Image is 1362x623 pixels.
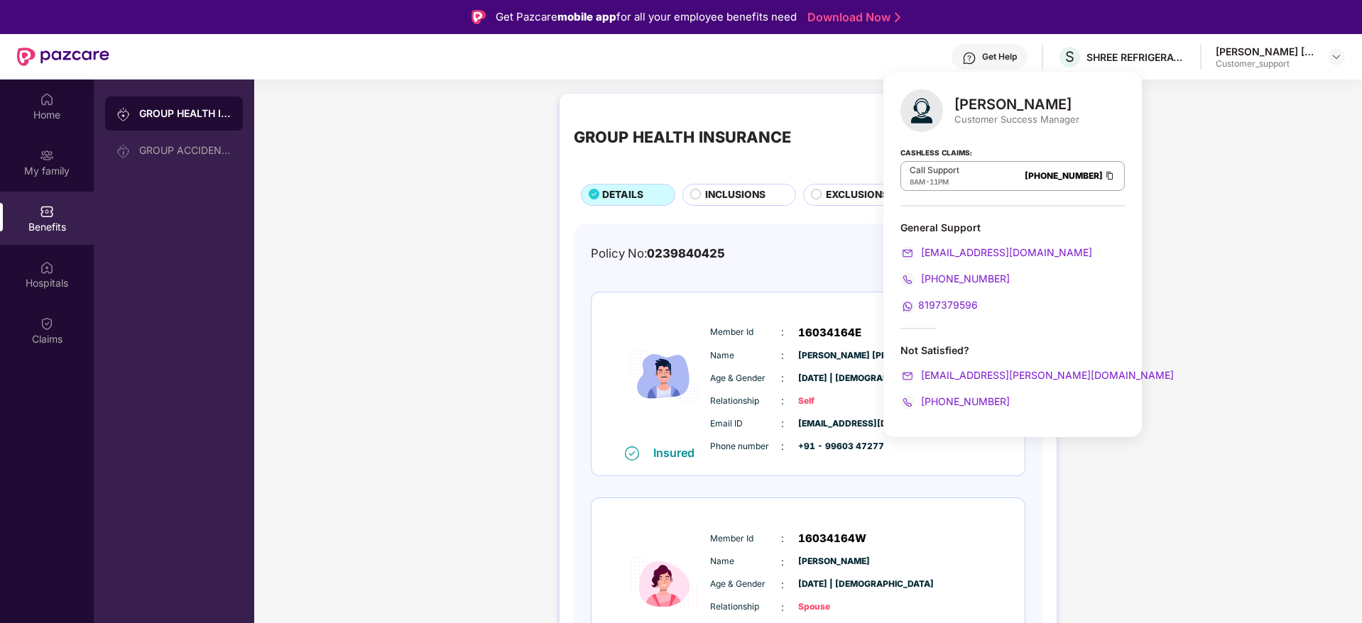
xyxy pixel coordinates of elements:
span: [DATE] | [DEMOGRAPHIC_DATA] [798,372,869,385]
span: DETAILS [602,187,643,203]
span: 8AM [910,177,925,186]
span: : [781,554,784,570]
span: [PERSON_NAME] [PERSON_NAME] [798,349,869,363]
span: 16034164W [798,530,866,547]
img: icon [621,307,707,446]
div: Not Satisfied? [900,343,1125,357]
span: : [781,348,784,363]
span: Self [798,395,869,408]
span: INCLUSIONS [705,187,766,203]
img: svg+xml;base64,PHN2ZyBpZD0iQ2xhaW0iIHhtbG5zPSJodHRwOi8vd3d3LnczLm9yZy8yMDAwL3N2ZyIgd2lkdGg9IjIwIi... [40,316,54,331]
div: Policy No: [591,244,725,263]
span: +91 - 99603 47277 [798,440,869,453]
span: : [781,324,784,340]
span: : [781,393,784,409]
span: Phone number [710,440,781,453]
div: Customer Success Manager [954,113,1079,126]
a: [EMAIL_ADDRESS][DOMAIN_NAME] [900,246,1092,258]
img: svg+xml;base64,PHN2ZyB4bWxucz0iaHR0cDovL3d3dy53My5vcmcvMjAwMC9zdmciIHdpZHRoPSIyMCIgaGVpZ2h0PSIyMC... [900,369,915,383]
span: [DATE] | [DEMOGRAPHIC_DATA] [798,578,869,591]
span: : [781,600,784,615]
a: Download Now [807,10,896,25]
img: svg+xml;base64,PHN2ZyBpZD0iRHJvcGRvd24tMzJ4MzIiIHhtbG5zPSJodHRwOi8vd3d3LnczLm9yZy8yMDAwL3N2ZyIgd2... [1331,51,1342,62]
a: [EMAIL_ADDRESS][PERSON_NAME][DOMAIN_NAME] [900,369,1174,381]
span: Spouse [798,600,869,614]
img: svg+xml;base64,PHN2ZyBpZD0iQmVuZWZpdHMiIHhtbG5zPSJodHRwOi8vd3d3LnczLm9yZy8yMDAwL3N2ZyIgd2lkdGg9Ij... [40,204,54,219]
span: Member Id [710,326,781,339]
span: : [781,416,784,431]
img: Stroke [895,10,900,25]
img: svg+xml;base64,PHN2ZyB4bWxucz0iaHR0cDovL3d3dy53My5vcmcvMjAwMC9zdmciIHdpZHRoPSIyMCIgaGVpZ2h0PSIyMC... [900,246,915,260]
img: svg+xml;base64,PHN2ZyB3aWR0aD0iMjAiIGhlaWdodD0iMjAiIHZpZXdCb3g9IjAgMCAyMCAyMCIgZmlsbD0ibm9uZSIgeG... [40,148,54,162]
div: General Support [900,221,1125,234]
img: svg+xml;base64,PHN2ZyB3aWR0aD0iMjAiIGhlaWdodD0iMjAiIHZpZXdCb3g9IjAgMCAyMCAyMCIgZmlsbD0ibm9uZSIgeG... [116,107,131,121]
span: : [781,531,784,546]
img: svg+xml;base64,PHN2ZyB3aWR0aD0iMjAiIGhlaWdodD0iMjAiIHZpZXdCb3g9IjAgMCAyMCAyMCIgZmlsbD0ibm9uZSIgeG... [116,144,131,158]
div: Get Help [982,51,1017,62]
img: svg+xml;base64,PHN2ZyB4bWxucz0iaHR0cDovL3d3dy53My5vcmcvMjAwMC9zdmciIHhtbG5zOnhsaW5rPSJodHRwOi8vd3... [900,89,943,132]
span: Name [710,349,781,363]
div: [PERSON_NAME] [PERSON_NAME] [1216,45,1315,58]
div: [PERSON_NAME] [954,96,1079,113]
img: New Pazcare Logo [17,48,109,66]
span: S [1065,48,1074,65]
strong: Cashless Claims: [900,144,972,160]
a: 8197379596 [900,299,978,311]
strong: mobile app [557,10,616,23]
img: svg+xml;base64,PHN2ZyB4bWxucz0iaHR0cDovL3d3dy53My5vcmcvMjAwMC9zdmciIHdpZHRoPSIyMCIgaGVpZ2h0PSIyMC... [900,395,915,409]
div: GROUP ACCIDENTAL INSURANCE [139,145,231,156]
img: svg+xml;base64,PHN2ZyBpZD0iSG9tZSIgeG1sbnM9Imh0dHA6Ly93d3cudzMub3JnLzIwMDAvc3ZnIiB3aWR0aD0iMjAiIG... [40,92,54,106]
img: Clipboard Icon [1104,170,1116,182]
div: Customer_support [1216,58,1315,70]
div: - [910,176,959,187]
span: [PERSON_NAME] [798,555,869,568]
span: [PHONE_NUMBER] [918,395,1010,407]
span: Email ID [710,417,781,431]
span: 11PM [930,177,949,186]
span: EXCLUSIONS [826,187,888,203]
a: [PHONE_NUMBER] [1025,170,1103,181]
img: Logo [472,10,486,24]
span: [EMAIL_ADDRESS][DOMAIN_NAME] [918,246,1092,258]
img: svg+xml;base64,PHN2ZyBpZD0iSG9zcGl0YWxzIiB4bWxucz0iaHR0cDovL3d3dy53My5vcmcvMjAwMC9zdmciIHdpZHRoPS... [40,260,54,275]
div: GROUP HEALTH INSURANCE [574,125,791,149]
div: Insured [653,446,703,460]
img: svg+xml;base64,PHN2ZyB4bWxucz0iaHR0cDovL3d3dy53My5vcmcvMjAwMC9zdmciIHdpZHRoPSIxNiIgaGVpZ2h0PSIxNi... [625,446,639,461]
a: [PHONE_NUMBER] [900,272,1010,285]
img: svg+xml;base64,PHN2ZyB4bWxucz0iaHR0cDovL3d3dy53My5vcmcvMjAwMC9zdmciIHdpZHRoPSIyMCIgaGVpZ2h0PSIyMC... [900,272,915,287]
div: Get Pazcare for all your employee benefits need [496,9,797,26]
span: [PHONE_NUMBER] [918,272,1010,285]
span: 16034164E [798,324,861,341]
span: Name [710,555,781,568]
span: 8197379596 [918,299,978,311]
span: Age & Gender [710,578,781,591]
a: [PHONE_NUMBER] [900,395,1010,407]
span: : [781,577,784,592]
div: SHREE REFRIGERATIONS LIMITED [1086,50,1186,64]
span: 0239840425 [647,246,725,260]
span: Relationship [710,395,781,408]
span: [EMAIL_ADDRESS][DOMAIN_NAME] [798,417,869,431]
div: Not Satisfied? [900,343,1125,409]
span: : [781,370,784,386]
span: Age & Gender [710,372,781,385]
span: Relationship [710,600,781,614]
div: General Support [900,221,1125,314]
img: svg+xml;base64,PHN2ZyBpZD0iSGVscC0zMngzMiIgeG1sbnM9Imh0dHA6Ly93d3cudzMub3JnLzIwMDAvc3ZnIiB3aWR0aD... [962,51,976,65]
p: Call Support [910,165,959,176]
img: svg+xml;base64,PHN2ZyB4bWxucz0iaHR0cDovL3d3dy53My5vcmcvMjAwMC9zdmciIHdpZHRoPSIyMCIgaGVpZ2h0PSIyMC... [900,299,915,314]
div: GROUP HEALTH INSURANCE [139,106,231,121]
span: Member Id [710,532,781,546]
span: [EMAIL_ADDRESS][PERSON_NAME][DOMAIN_NAME] [918,369,1174,381]
span: : [781,439,784,454]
